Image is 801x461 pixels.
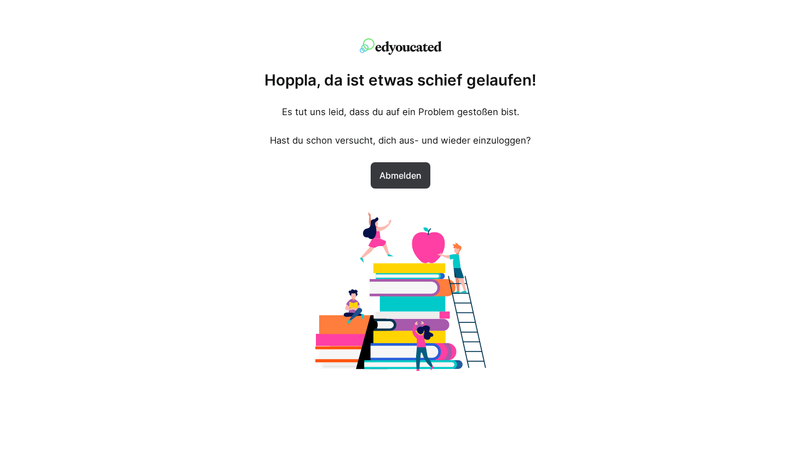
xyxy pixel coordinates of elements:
[270,134,531,147] p: Hast du schon versucht, dich aus- und wieder einzuloggen?
[264,70,537,90] h1: Hoppla, da ist etwas schief gelaufen!
[360,38,442,55] img: edyoucated
[377,169,424,182] span: Abmelden
[371,162,430,189] a: Abmelden
[282,105,520,118] p: Es tut uns leid, dass du auf ein Problem gestoßen bist.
